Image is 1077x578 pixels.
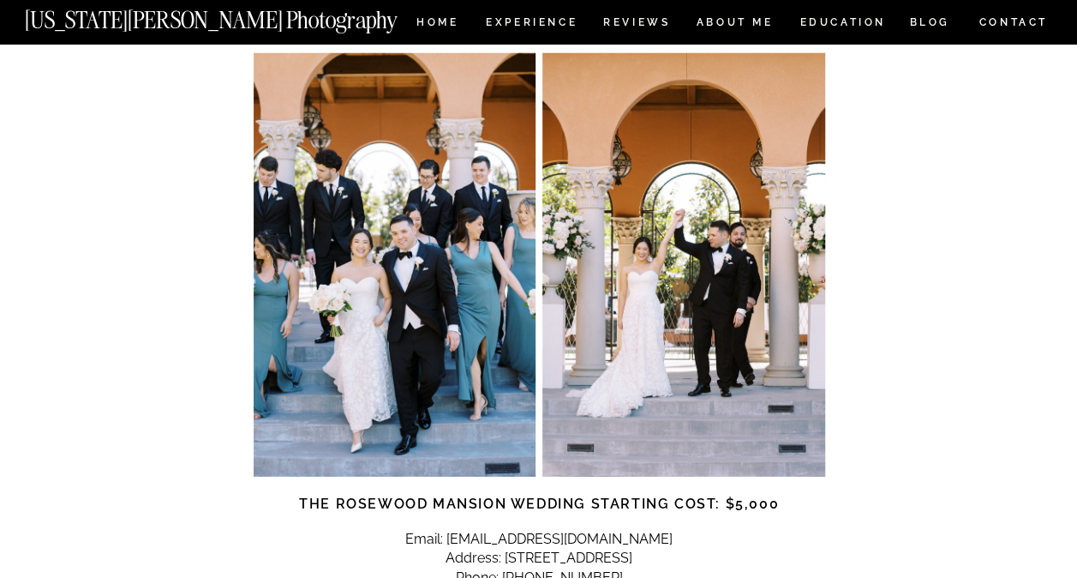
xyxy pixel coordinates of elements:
[413,17,462,32] a: HOME
[486,17,576,32] a: Experience
[254,53,536,477] img: Dallas wedding venues
[25,9,455,23] a: [US_STATE][PERSON_NAME] Photography
[542,53,825,477] img: Dallas wedding venues
[909,17,950,32] a: BLOG
[696,17,774,32] a: ABOUT ME
[978,13,1049,32] a: CONTACT
[798,17,888,32] a: EDUCATION
[299,496,779,512] strong: The Rosewood Mansion Wedding Starting Cost: $5,000
[603,17,667,32] a: REVIEWS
